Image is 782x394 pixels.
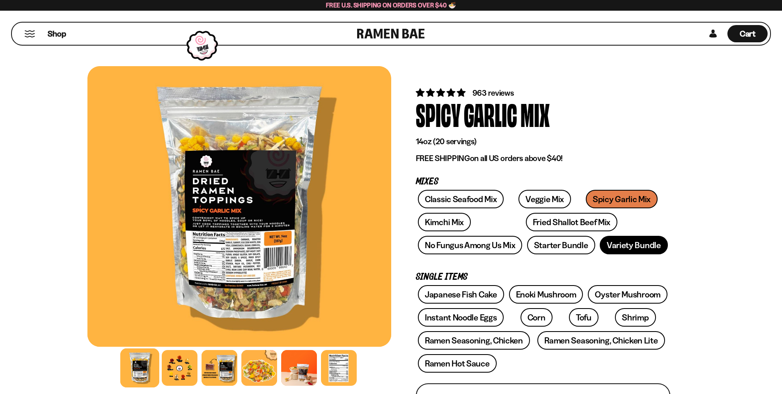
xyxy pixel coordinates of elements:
p: on all US orders above $40! [416,153,670,164]
p: Mixes [416,178,670,186]
a: Oyster Mushroom [588,285,667,304]
a: Instant Noodle Eggs [418,308,504,327]
a: Shrimp [615,308,656,327]
a: Veggie Mix [518,190,571,208]
button: Mobile Menu Trigger [24,30,35,37]
strong: FREE SHIPPING [416,153,470,163]
div: Mix [521,99,550,129]
span: Shop [48,28,66,39]
a: No Fungus Among Us Mix [418,236,522,254]
a: Enoki Mushroom [509,285,583,304]
span: 4.75 stars [416,88,467,98]
a: Ramen Hot Sauce [418,354,497,373]
a: Starter Bundle [527,236,595,254]
p: Single Items [416,273,670,281]
div: Cart [727,23,768,45]
a: Corn [521,308,553,327]
a: Ramen Seasoning, Chicken [418,331,530,350]
div: Garlic [464,99,517,129]
a: Kimchi Mix [418,213,471,231]
div: Spicy [416,99,461,129]
a: Variety Bundle [600,236,668,254]
p: 14oz (20 servings) [416,136,670,147]
a: Shop [48,25,66,42]
a: Classic Seafood Mix [418,190,504,208]
a: Japanese Fish Cake [418,285,504,304]
span: Free U.S. Shipping on Orders over $40 🍜 [326,1,456,9]
a: Fried Shallot Beef Mix [526,213,617,231]
a: Tofu [569,308,599,327]
span: Cart [740,29,756,39]
a: Ramen Seasoning, Chicken Lite [537,331,665,350]
span: 963 reviews [472,88,514,98]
